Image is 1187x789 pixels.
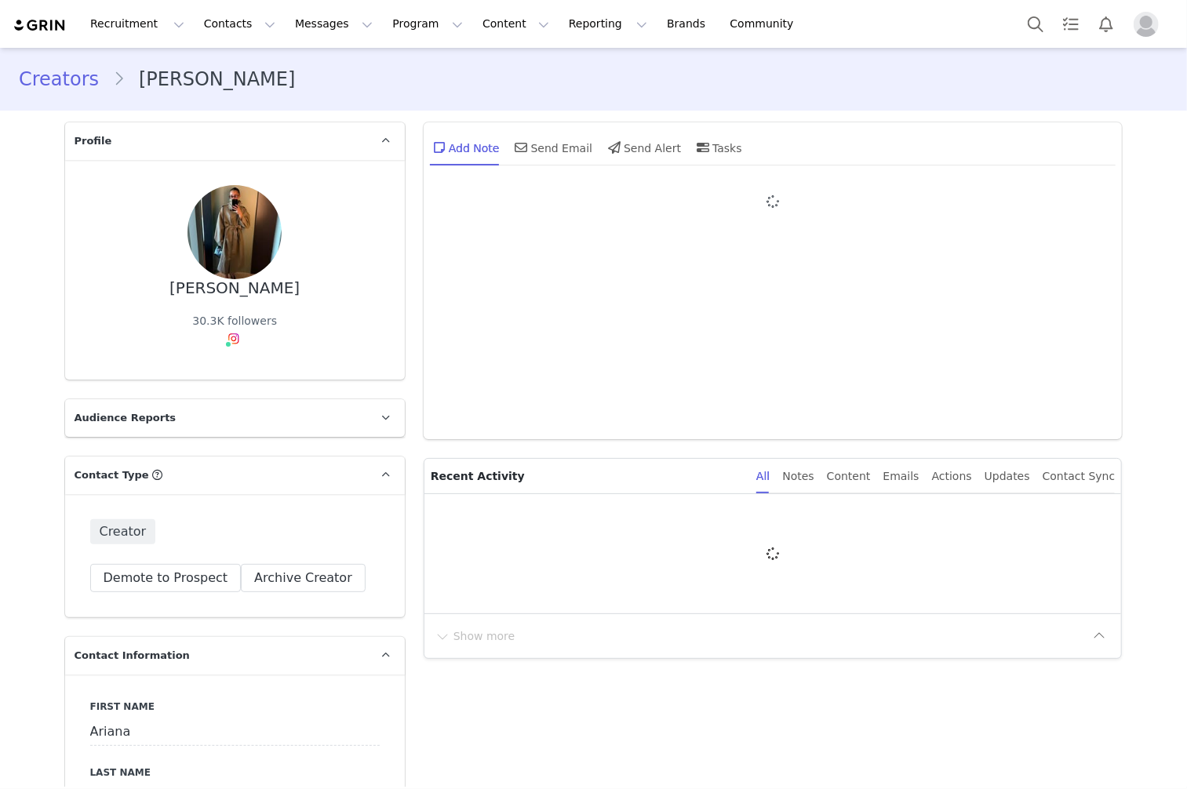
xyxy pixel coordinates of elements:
[228,333,240,345] img: instagram.svg
[75,467,149,483] span: Contact Type
[90,765,380,780] label: Last Name
[1018,6,1053,42] button: Search
[657,6,719,42] a: Brands
[694,129,742,166] div: Tasks
[1089,6,1123,42] button: Notifications
[827,459,871,494] div: Content
[75,133,112,149] span: Profile
[75,410,177,426] span: Audience Reports
[512,129,593,166] div: Send Email
[721,6,810,42] a: Community
[985,459,1030,494] div: Updates
[13,18,67,33] img: grin logo
[383,6,472,42] button: Program
[195,6,285,42] button: Contacts
[1054,6,1088,42] a: Tasks
[756,459,770,494] div: All
[81,6,194,42] button: Recruitment
[1124,12,1174,37] button: Profile
[430,129,500,166] div: Add Note
[883,459,919,494] div: Emails
[188,185,282,279] img: e78b59d9-3b3a-40e1-ac2b-a8672120025f.jpg
[90,564,242,592] button: Demote to Prospect
[431,459,744,493] p: Recent Activity
[192,313,277,329] div: 30.3K followers
[1043,459,1116,494] div: Contact Sync
[782,459,814,494] div: Notes
[932,459,972,494] div: Actions
[473,6,559,42] button: Content
[90,700,380,714] label: First Name
[1134,12,1159,37] img: placeholder-profile.jpg
[90,519,156,544] span: Creator
[19,65,113,93] a: Creators
[434,624,516,649] button: Show more
[169,279,300,297] div: [PERSON_NAME]
[286,6,382,42] button: Messages
[559,6,657,42] button: Reporting
[241,564,366,592] button: Archive Creator
[75,648,190,664] span: Contact Information
[605,129,681,166] div: Send Alert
